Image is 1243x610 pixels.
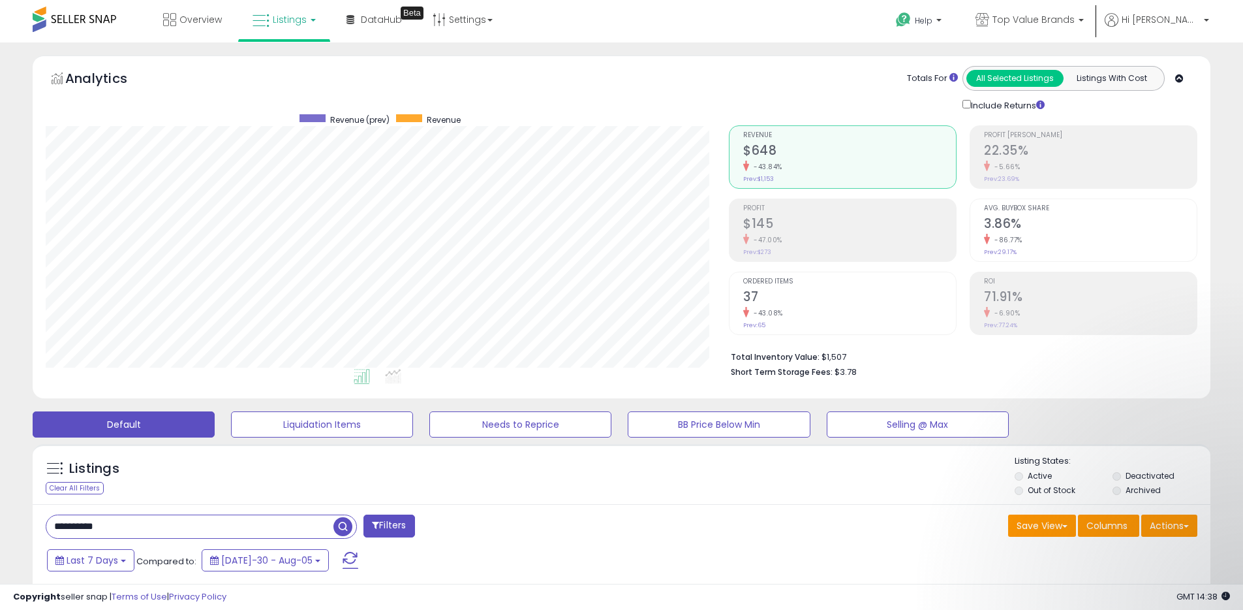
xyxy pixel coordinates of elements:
[743,289,956,307] h2: 37
[835,366,857,378] span: $3.78
[984,321,1017,329] small: Prev: 77.24%
[743,143,956,161] h2: $648
[984,175,1019,183] small: Prev: 23.69%
[429,411,611,438] button: Needs to Reprice
[990,162,1020,172] small: -5.66%
[743,205,956,212] span: Profit
[885,2,955,42] a: Help
[984,248,1017,256] small: Prev: 29.17%
[749,162,782,172] small: -43.84%
[179,13,222,26] span: Overview
[1028,485,1075,496] label: Out of Stock
[13,590,61,603] strong: Copyright
[743,278,956,285] span: Ordered Items
[966,70,1064,87] button: All Selected Listings
[749,308,783,318] small: -43.08%
[1105,13,1209,42] a: Hi [PERSON_NAME]
[743,216,956,234] h2: $145
[363,515,414,538] button: Filters
[330,114,390,125] span: Revenue (prev)
[202,549,329,571] button: [DATE]-30 - Aug-05
[749,235,782,245] small: -47.00%
[731,366,833,377] b: Short Term Storage Fees:
[731,348,1188,364] li: $1,507
[953,97,1060,112] div: Include Returns
[1126,470,1174,481] label: Deactivated
[1126,485,1161,496] label: Archived
[231,411,413,438] button: Liquidation Items
[984,216,1197,234] h2: 3.86%
[984,278,1197,285] span: ROI
[65,69,153,91] h5: Analytics
[169,590,226,603] a: Privacy Policy
[907,72,958,85] div: Totals For
[1015,455,1210,468] p: Listing States:
[46,482,104,494] div: Clear All Filters
[990,235,1022,245] small: -86.77%
[69,460,119,478] h5: Listings
[273,13,307,26] span: Listings
[895,12,912,28] i: Get Help
[47,549,134,571] button: Last 7 Days
[67,554,118,567] span: Last 7 Days
[1122,13,1200,26] span: Hi [PERSON_NAME]
[1028,470,1052,481] label: Active
[915,15,932,26] span: Help
[743,248,771,256] small: Prev: $273
[743,132,956,139] span: Revenue
[13,591,226,603] div: seller snap | |
[401,7,423,20] div: Tooltip anchor
[984,289,1197,307] h2: 71.91%
[743,321,765,329] small: Prev: 65
[743,175,774,183] small: Prev: $1,153
[984,205,1197,212] span: Avg. Buybox Share
[112,590,167,603] a: Terms of Use
[221,554,313,567] span: [DATE]-30 - Aug-05
[731,351,820,362] b: Total Inventory Value:
[136,555,196,568] span: Compared to:
[984,132,1197,139] span: Profit [PERSON_NAME]
[628,411,810,438] button: BB Price Below Min
[984,143,1197,161] h2: 22.35%
[992,13,1075,26] span: Top Value Brands
[990,308,1020,318] small: -6.90%
[827,411,1009,438] button: Selling @ Max
[1063,70,1160,87] button: Listings With Cost
[427,114,461,125] span: Revenue
[33,411,215,438] button: Default
[361,13,402,26] span: DataHub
